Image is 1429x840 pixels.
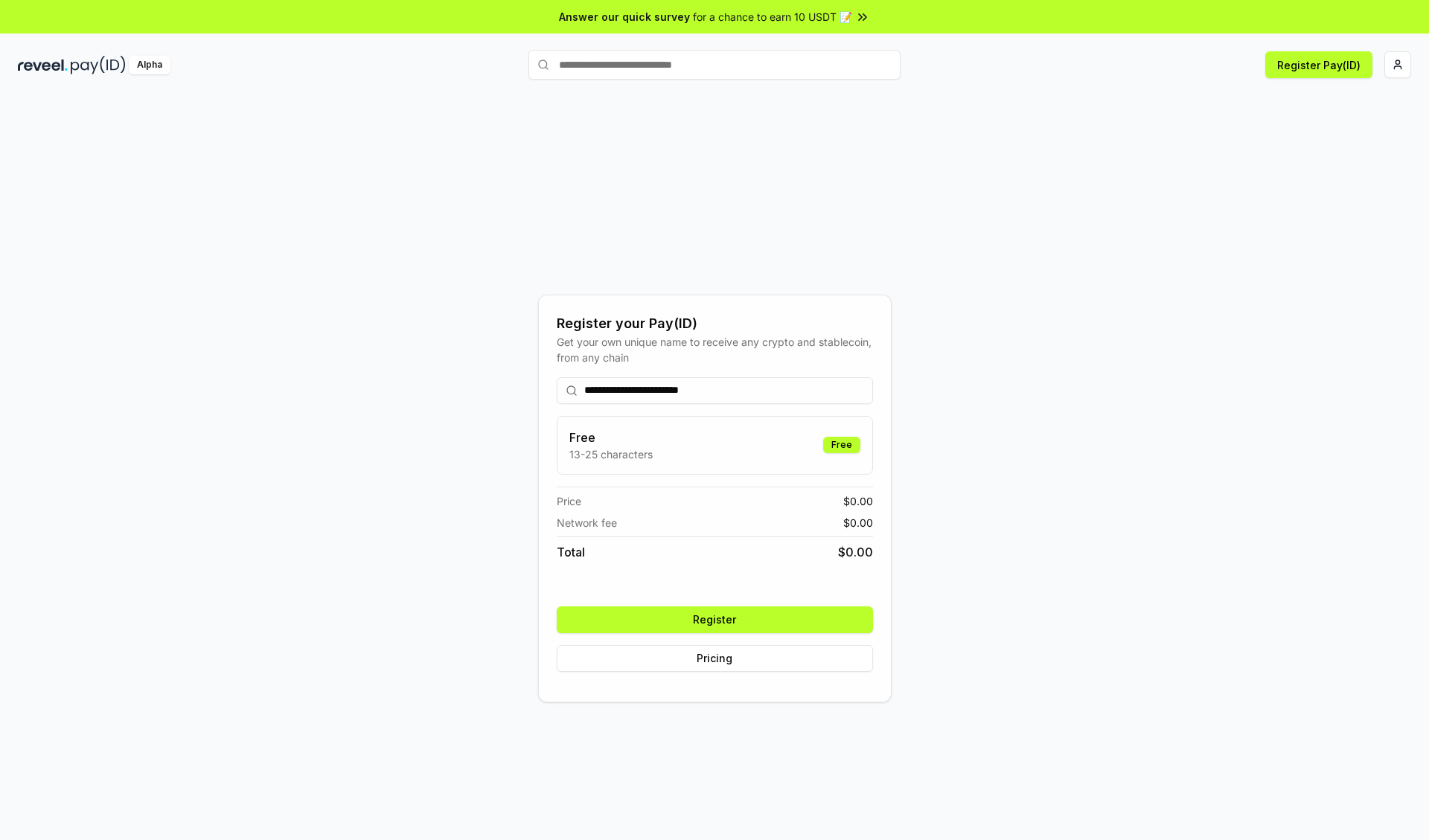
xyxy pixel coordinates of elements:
[823,437,860,453] div: Free
[71,56,126,74] img: pay_id
[557,334,873,365] div: Get your own unique name to receive any crypto and stablecoin, from any chain
[18,56,68,74] img: reveel_dark
[693,9,852,25] span: for a chance to earn 10 USDT 📝
[843,515,873,530] span: $ 0.00
[557,515,617,530] span: Network fee
[557,606,873,633] button: Register
[569,429,653,446] h3: Free
[129,56,170,74] div: Alpha
[1265,51,1372,78] button: Register Pay(ID)
[557,493,581,509] span: Price
[559,9,690,25] span: Answer our quick survey
[557,313,873,334] div: Register your Pay(ID)
[557,543,585,561] span: Total
[838,543,873,561] span: $ 0.00
[843,493,873,509] span: $ 0.00
[557,645,873,672] button: Pricing
[569,446,653,462] p: 13-25 characters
